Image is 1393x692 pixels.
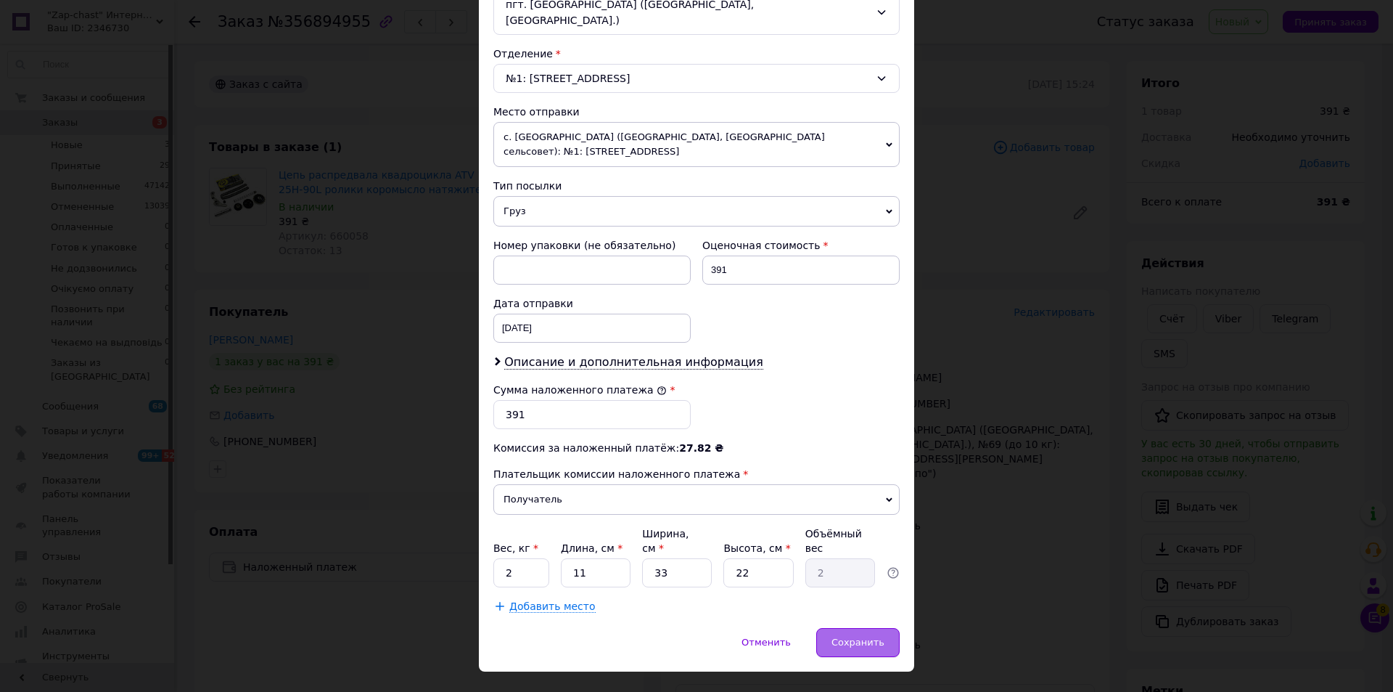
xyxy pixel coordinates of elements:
[831,637,884,648] span: Сохранить
[561,542,622,554] label: Длина, см
[493,238,691,253] div: Номер упаковки (не обязательно)
[702,238,900,253] div: Оценочная стоимость
[805,526,875,555] div: Объёмный вес
[493,296,691,311] div: Дата отправки
[741,637,791,648] span: Отменить
[493,180,562,192] span: Тип посылки
[493,122,900,167] span: с. [GEOGRAPHIC_DATA] ([GEOGRAPHIC_DATA], [GEOGRAPHIC_DATA] сельсовет): №1: [STREET_ADDRESS]
[493,196,900,227] span: Груз
[642,528,689,554] label: Ширина, см
[493,106,580,118] span: Место отправки
[509,601,596,613] span: Добавить место
[493,384,667,396] label: Сумма наложенного платежа
[723,542,790,554] label: Высота, см
[679,442,723,454] span: 27.82 ₴
[504,355,763,370] span: Описание и дополнительная информация
[493,468,740,480] span: Плательщик комиссии наложенного платежа
[493,46,900,61] div: Отделение
[493,441,900,455] div: Комиссия за наложенный платёж:
[493,64,900,93] div: №1: [STREET_ADDRESS]
[493,542,538,554] label: Вес, кг
[493,484,900,515] span: Получатель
